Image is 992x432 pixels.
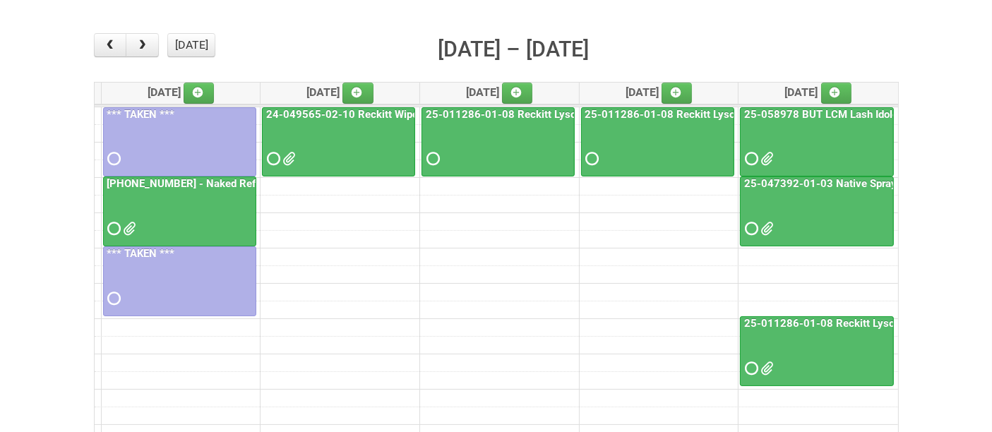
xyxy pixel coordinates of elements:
[740,107,894,177] a: 25-058978 BUT LCM Lash Idole US / Retest
[745,364,755,373] span: Requested
[741,177,979,190] a: 25-047392-01-03 Native Spray Rapid Response
[426,154,436,164] span: Requested
[741,317,981,330] a: 25-011286-01-08 Reckitt Lysol Laundry Scented
[282,154,292,164] span: 24-049565-02-10 - LPF.xlsx 24-049565-02 Stage 3 YBM-237_final.pdf 24-049565-02 Stage 3 SBM-394_fi...
[821,83,852,104] a: Add an event
[148,85,215,99] span: [DATE]
[662,83,693,104] a: Add an event
[104,177,309,190] a: [PHONE_NUMBER] - Naked Reformulation
[581,107,734,177] a: 25-011286-01-08 Reckitt Lysol Laundry Scented - BLINDING (hold slot)
[745,154,755,164] span: Requested
[184,83,215,104] a: Add an event
[582,108,931,121] a: 25-011286-01-08 Reckitt Lysol Laundry Scented - BLINDING (hold slot)
[108,224,118,234] span: Requested
[108,294,118,304] span: Requested
[423,108,771,121] a: 25-011286-01-08 Reckitt Lysol Laundry Scented - BLINDING (hold slot)
[626,85,693,99] span: [DATE]
[438,33,589,66] h2: [DATE] – [DATE]
[760,364,770,373] span: 25-011286-01 - MDN (2).xlsx 25-011286-01-08 - JNF.DOC 25-011286-01 - MDN.xlsx
[740,316,894,386] a: 25-011286-01-08 Reckitt Lysol Laundry Scented
[785,85,852,99] span: [DATE]
[267,154,277,164] span: Requested
[167,33,215,57] button: [DATE]
[124,224,133,234] span: MDN - 25-055556-01 (2).xlsx MDN - 25-055556-01.xlsx JNF - 25-055556-01.doc
[262,107,415,177] a: 24-049565-02-10 Reckitt Wipes HUT Stages 1-3
[760,224,770,234] span: 25-047392-01-03 - MDN.xlsx 25-047392-01-03 JNF.DOC
[342,83,374,104] a: Add an event
[586,154,596,164] span: Requested
[466,85,533,99] span: [DATE]
[745,224,755,234] span: Requested
[741,108,958,121] a: 25-058978 BUT LCM Lash Idole US / Retest
[263,108,506,121] a: 24-049565-02-10 Reckitt Wipes HUT Stages 1-3
[422,107,575,177] a: 25-011286-01-08 Reckitt Lysol Laundry Scented - BLINDING (hold slot)
[108,154,118,164] span: Requested
[502,83,533,104] a: Add an event
[740,176,894,246] a: 25-047392-01-03 Native Spray Rapid Response
[760,154,770,164] span: MDN (2) 25-058978-01-08.xlsx LPF 25-058978-01-08.xlsx CELL 1.pdf CELL 2.pdf CELL 3.pdf CELL 4.pdf...
[103,176,256,246] a: [PHONE_NUMBER] - Naked Reformulation
[306,85,374,99] span: [DATE]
